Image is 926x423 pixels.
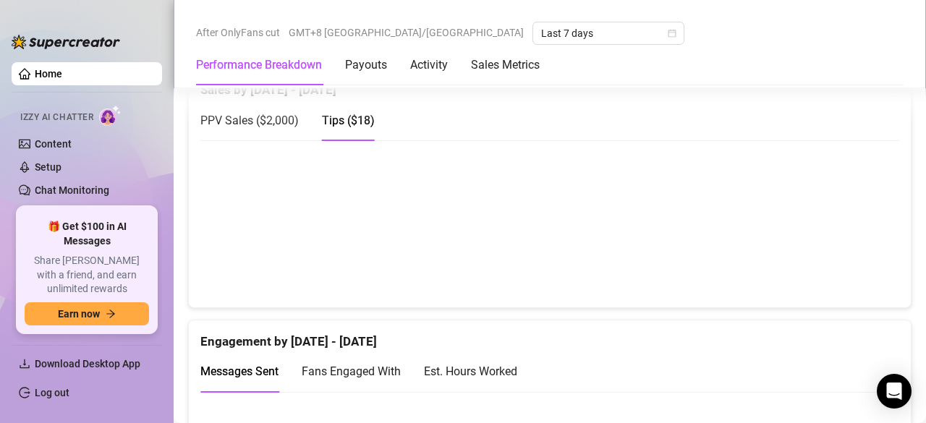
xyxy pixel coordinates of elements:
span: Tips ( $18 ) [322,114,375,127]
span: Messages Sent [200,364,279,378]
span: Fans Engaged With [302,364,401,378]
a: Content [35,138,72,150]
span: PPV Sales ( $2,000 ) [200,114,299,127]
span: Share [PERSON_NAME] with a friend, and earn unlimited rewards [25,254,149,296]
span: Last 7 days [541,22,676,44]
span: Izzy AI Chatter [20,111,93,124]
span: download [19,358,30,369]
div: Engagement by [DATE] - [DATE] [200,320,899,351]
span: GMT+8 [GEOGRAPHIC_DATA]/[GEOGRAPHIC_DATA] [289,22,524,43]
a: Chat Monitoring [35,184,109,196]
span: 🎁 Get $100 in AI Messages [25,220,149,248]
span: Download Desktop App [35,358,140,369]
img: AI Chatter [99,105,122,126]
div: Sales Metrics [471,56,540,74]
a: Home [35,68,62,80]
div: Activity [410,56,448,74]
span: After OnlyFans cut [196,22,280,43]
span: arrow-right [106,309,116,319]
div: Payouts [345,56,387,74]
div: Performance Breakdown [196,56,322,74]
span: Earn now [58,308,100,320]
span: calendar [668,29,676,38]
a: Setup [35,161,61,173]
div: Est. Hours Worked [424,362,517,380]
a: Log out [35,387,69,398]
button: Earn nowarrow-right [25,302,149,325]
div: Open Intercom Messenger [877,374,912,409]
img: logo-BBDzfeDw.svg [12,35,120,49]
